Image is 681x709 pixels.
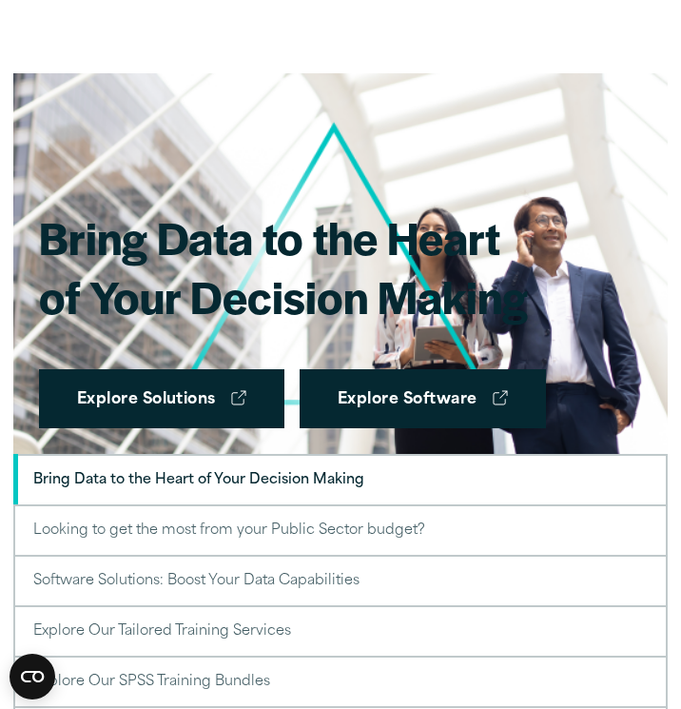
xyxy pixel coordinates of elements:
button: Software Solutions: Boost Your Data Capabilities [13,555,669,607]
button: Open CMP widget [10,654,55,699]
button: Looking to get the most from your Public Sector budget? [13,504,669,557]
h1: Bring Data to the Heart of Your Decision Making [39,207,546,326]
a: Explore Solutions [39,369,284,428]
button: Explore Our SPSS Training Bundles [13,656,669,708]
button: Explore Our Tailored Training Services [13,605,669,658]
button: Bring Data to the Heart of Your Decision Making [13,454,669,506]
a: Explore Software [300,369,546,428]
